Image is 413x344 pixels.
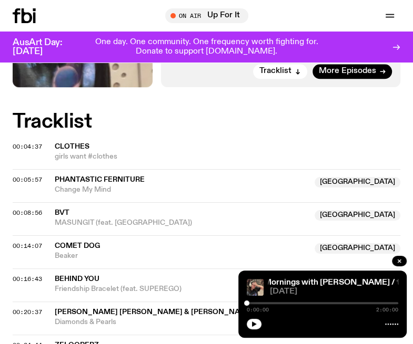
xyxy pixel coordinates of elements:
span: clothes [55,143,89,150]
button: 00:05:57 [13,177,42,183]
span: 0:00:00 [247,307,269,312]
span: MASUNGIT (feat. [GEOGRAPHIC_DATA]) [55,218,308,228]
span: Beaker [55,251,308,261]
span: Tracklist [259,67,291,75]
span: [GEOGRAPHIC_DATA] [315,243,400,254]
button: 00:04:37 [13,144,42,150]
button: Tracklist [253,64,307,79]
span: BVT [55,209,69,216]
span: 2:00:00 [376,307,398,312]
h2: Tracklist [13,112,400,131]
span: Behind You [55,275,99,283]
span: 00:16:43 [13,275,42,283]
span: [GEOGRAPHIC_DATA] [315,177,400,187]
span: [DATE] [270,288,398,296]
span: 00:20:37 [13,308,42,316]
span: [PERSON_NAME] [PERSON_NAME] & [PERSON_NAME] [55,308,254,316]
a: More Episodes [313,64,392,79]
span: [GEOGRAPHIC_DATA] [315,210,400,221]
span: 00:14:07 [13,242,42,250]
button: On AirUp For It [165,8,248,23]
button: 00:08:56 [13,210,42,216]
span: 00:08:56 [13,209,42,217]
span: More Episodes [319,67,376,75]
span: Comet Dog [55,242,100,249]
span: Phantastic Ferniture [55,176,145,183]
button: 00:14:07 [13,243,42,249]
span: Diamonds & Pearls [55,317,400,327]
span: Change My Mind [55,185,308,195]
img: Jim in the studio with their hand on their forehead. [247,279,264,296]
button: 00:16:43 [13,276,42,282]
span: Friendship Bracelet (feat. SUPEREGO) [55,284,308,294]
button: 00:20:37 [13,309,42,315]
span: 00:04:37 [13,142,42,151]
p: One day. One community. One frequency worth fighting for. Donate to support [DOMAIN_NAME]. [88,38,325,56]
h3: AusArt Day: [DATE] [13,38,80,56]
span: 00:05:57 [13,175,42,184]
span: girls want #clothes [55,152,400,162]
